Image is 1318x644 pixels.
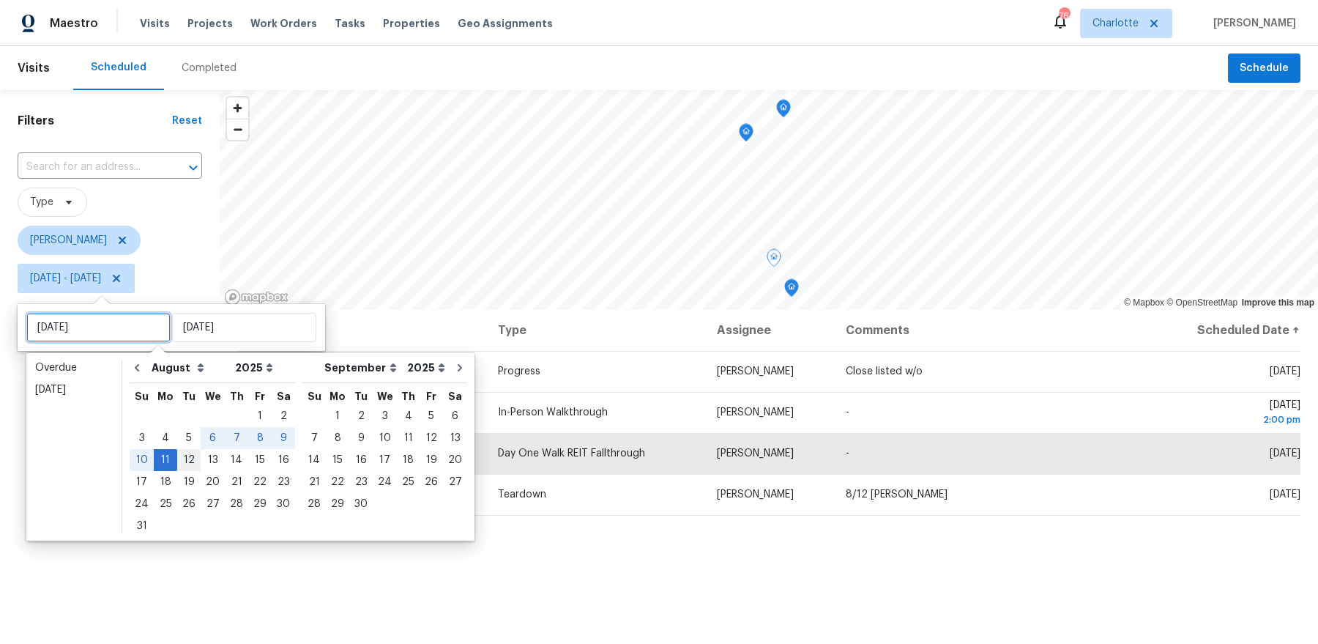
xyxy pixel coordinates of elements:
div: Sun Aug 17 2025 [130,471,154,493]
div: 28 [225,494,248,514]
abbr: Friday [426,391,436,401]
div: Fri Aug 01 2025 [248,405,272,427]
span: - [846,407,849,418]
div: Mon Aug 11 2025 [154,449,177,471]
span: [DATE] [1165,400,1300,427]
span: Visits [140,16,170,31]
div: Sat Aug 09 2025 [272,427,295,449]
div: Map marker [767,249,781,272]
div: Fri Sep 05 2025 [420,405,443,427]
div: 27 [443,472,467,492]
div: Fri Aug 22 2025 [248,471,272,493]
select: Year [231,357,277,379]
div: 19 [177,472,201,492]
div: Map marker [784,279,799,302]
div: Sat Sep 13 2025 [443,427,467,449]
div: Fri Sep 26 2025 [420,471,443,493]
div: 1 [326,406,349,426]
div: Tue Sep 23 2025 [349,471,373,493]
div: 30 [272,494,295,514]
div: Overdue [35,360,113,375]
span: Progress [498,366,540,377]
span: Type [30,195,53,210]
abbr: Tuesday [182,391,196,401]
abbr: Monday [329,391,346,401]
span: Maestro [50,16,98,31]
div: 15 [326,450,349,470]
th: Type [486,310,705,351]
button: Schedule [1228,53,1300,84]
div: Completed [182,61,237,75]
div: 20 [443,450,467,470]
div: 2 [272,406,295,426]
div: Wed Aug 06 2025 [201,427,225,449]
div: Tue Aug 19 2025 [177,471,201,493]
div: 10 [130,450,154,470]
span: [PERSON_NAME] [717,489,794,500]
div: Wed Sep 17 2025 [373,449,397,471]
div: Fri Aug 29 2025 [248,493,272,515]
a: Improve this map [1242,297,1314,308]
div: Wed Aug 27 2025 [201,493,225,515]
div: Mon Aug 04 2025 [154,427,177,449]
div: 24 [373,472,397,492]
span: [DATE] [1269,366,1300,377]
div: Mon Sep 29 2025 [326,493,349,515]
span: [PERSON_NAME] [1207,16,1296,31]
div: Fri Aug 15 2025 [248,449,272,471]
div: Wed Sep 24 2025 [373,471,397,493]
div: 27 [201,494,225,514]
ul: Date picker shortcuts [30,357,118,533]
select: Year [403,357,449,379]
div: 9 [272,428,295,448]
abbr: Sunday [308,391,321,401]
div: 16 [272,450,295,470]
div: Sat Sep 20 2025 [443,449,467,471]
div: Sun Sep 28 2025 [302,493,326,515]
div: 17 [373,450,397,470]
div: 17 [130,472,154,492]
div: Sun Aug 24 2025 [130,493,154,515]
span: Teardown [498,489,546,500]
div: 21 [225,472,248,492]
div: 18 [154,472,177,492]
div: Thu Sep 04 2025 [397,405,420,427]
div: 6 [201,428,225,448]
span: Close listed w/o [846,366,923,377]
span: [PERSON_NAME] [717,448,794,459]
div: Thu Sep 18 2025 [397,449,420,471]
div: 19 [420,450,443,470]
div: Wed Sep 03 2025 [373,405,397,427]
div: 4 [397,406,420,426]
span: [DATE] [1269,489,1300,500]
div: Tue Sep 16 2025 [349,449,373,471]
span: Charlotte [1092,16,1139,31]
div: Scheduled [91,60,146,75]
span: Visits [18,52,50,84]
div: 15 [248,450,272,470]
div: Mon Sep 22 2025 [326,471,349,493]
div: 14 [302,450,326,470]
div: 22 [248,472,272,492]
div: Sun Aug 31 2025 [130,515,154,537]
div: 29 [326,494,349,514]
div: Mon Aug 18 2025 [154,471,177,493]
div: 8 [248,428,272,448]
div: 23 [349,472,373,492]
div: Sun Aug 03 2025 [130,427,154,449]
div: Sun Sep 14 2025 [302,449,326,471]
div: Tue Sep 02 2025 [349,405,373,427]
div: 5 [177,428,201,448]
div: 12 [177,450,201,470]
abbr: Saturday [448,391,462,401]
div: 13 [201,450,225,470]
span: Work Orders [250,16,317,31]
div: Mon Sep 08 2025 [326,427,349,449]
div: 9 [349,428,373,448]
div: Sat Aug 30 2025 [272,493,295,515]
div: 1 [248,406,272,426]
input: End date [172,313,316,342]
div: 2 [349,406,373,426]
div: Thu Aug 21 2025 [225,471,248,493]
span: Properties [383,16,440,31]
